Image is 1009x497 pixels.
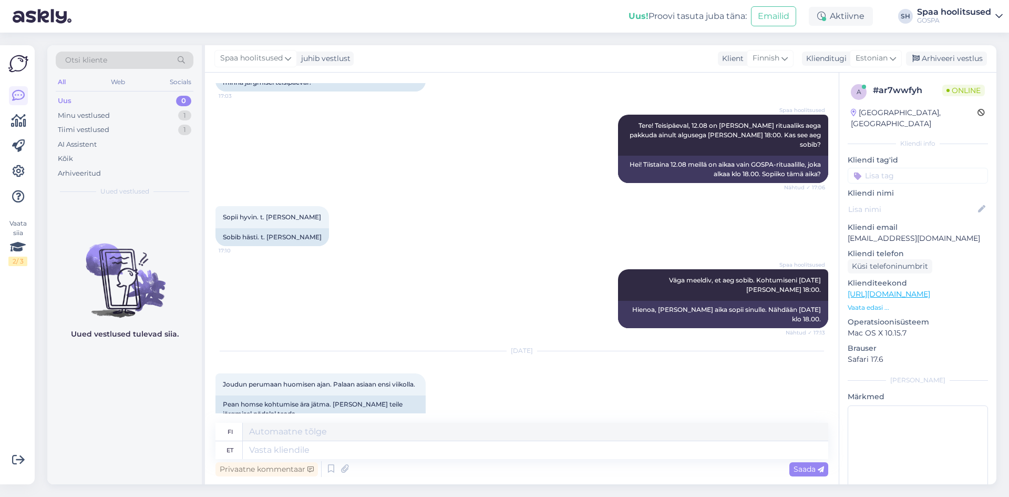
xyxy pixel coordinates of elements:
[629,10,747,23] div: Proovi tasuta juba täna:
[109,75,127,89] div: Web
[8,219,27,266] div: Vaata siia
[848,233,988,244] p: [EMAIL_ADDRESS][DOMAIN_NAME]
[8,257,27,266] div: 2 / 3
[58,168,101,179] div: Arhiveeritud
[718,53,744,64] div: Klient
[669,276,821,293] span: Väga meeldiv, et aeg sobib. Kohtumiseni [DATE][PERSON_NAME] 18:00.
[215,228,329,246] div: Sobib hästi. t. [PERSON_NAME]
[848,376,988,385] div: [PERSON_NAME]
[917,16,991,25] div: GOSPA
[851,107,977,129] div: [GEOGRAPHIC_DATA], [GEOGRAPHIC_DATA]
[848,328,988,339] p: Mac OS X 10.15.7
[58,110,110,121] div: Minu vestlused
[178,125,191,135] div: 1
[848,139,988,148] div: Kliendi info
[297,53,351,64] div: juhib vestlust
[223,213,321,221] span: Sopii hyvin. t. [PERSON_NAME]
[848,188,988,199] p: Kliendi nimi
[629,11,648,21] b: Uus!
[176,96,191,106] div: 0
[848,317,988,328] p: Operatsioonisüsteem
[898,9,913,24] div: SH
[219,92,258,100] span: 17:03
[942,85,985,96] span: Online
[178,110,191,121] div: 1
[8,54,28,74] img: Askly Logo
[857,88,861,96] span: a
[58,139,97,150] div: AI Assistent
[751,6,796,26] button: Emailid
[56,75,68,89] div: All
[848,168,988,184] input: Lisa tag
[618,301,828,328] div: Hienoa, [PERSON_NAME] aika sopii sinulle. Nähdään [DATE] klo 18.00.
[794,464,824,474] span: Saada
[220,53,283,64] span: Spaa hoolitsused
[848,303,988,312] p: Vaata edasi ...
[784,184,825,191] span: Nähtud ✓ 17:06
[779,106,825,114] span: Spaa hoolitsused
[848,204,976,215] input: Lisa nimi
[786,329,825,337] span: Nähtud ✓ 17:13
[809,7,873,26] div: Aktiivne
[848,289,930,299] a: [URL][DOMAIN_NAME]
[219,247,258,255] span: 17:10
[47,225,202,319] img: No chats
[917,8,991,16] div: Spaa hoolitsused
[856,53,888,64] span: Estonian
[228,423,233,441] div: fi
[215,346,828,356] div: [DATE]
[848,222,988,233] p: Kliendi email
[848,391,988,402] p: Märkmed
[848,343,988,354] p: Brauser
[848,354,988,365] p: Safari 17.6
[58,96,71,106] div: Uus
[100,187,149,196] span: Uued vestlused
[65,55,107,66] span: Otsi kliente
[848,248,988,259] p: Kliendi telefon
[779,261,825,269] span: Spaa hoolitsused
[226,441,233,459] div: et
[848,259,932,273] div: Küsi telefoninumbrit
[223,380,415,388] span: Joudun perumaan huomisen ajan. Palaan asiaan ensi viikolla.
[618,156,828,183] div: Hei! Tiistaina 12.08 meillä on aikaa vain GOSPA-rituaalille, joka alkaa klo 18.00. Sopiiko tämä a...
[753,53,779,64] span: Finnish
[630,121,822,148] span: Tere! Teisipäeval, 12.08 on [PERSON_NAME] rituaaliks aega pakkuda ainult algusega [PERSON_NAME] 1...
[848,155,988,166] p: Kliendi tag'id
[58,154,73,164] div: Kõik
[848,278,988,289] p: Klienditeekond
[906,52,987,66] div: Arhiveeri vestlus
[215,395,426,423] div: Pean homse kohtumise ära jätma. [PERSON_NAME] teile järgmisel nädalal teada.
[802,53,847,64] div: Klienditugi
[168,75,193,89] div: Socials
[58,125,109,135] div: Tiimi vestlused
[71,329,179,340] p: Uued vestlused tulevad siia.
[873,84,942,97] div: # ar7wwfyh
[917,8,1003,25] a: Spaa hoolitsusedGOSPA
[215,462,318,476] div: Privaatne kommentaar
